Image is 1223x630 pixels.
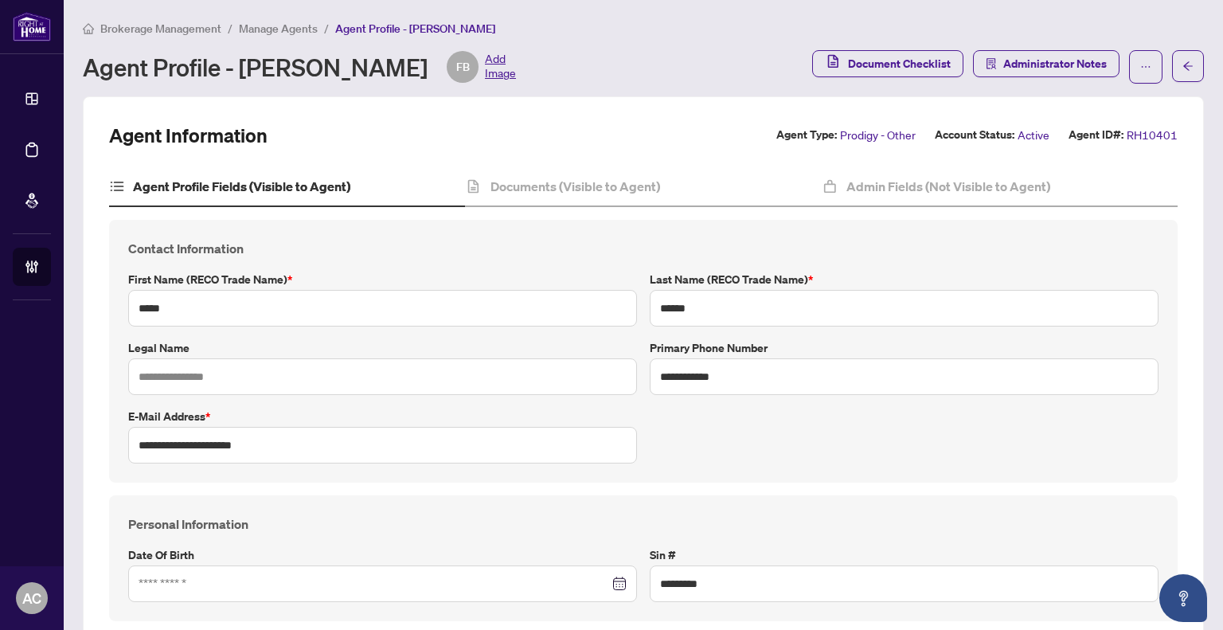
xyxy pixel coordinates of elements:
[128,515,1159,534] h4: Personal Information
[324,19,329,37] li: /
[1069,126,1123,144] label: Agent ID#:
[848,51,951,76] span: Document Checklist
[128,271,637,288] label: First Name (RECO Trade Name)
[335,22,495,36] span: Agent Profile - [PERSON_NAME]
[1140,61,1151,72] span: ellipsis
[650,271,1159,288] label: Last Name (RECO Trade Name)
[83,23,94,34] span: home
[128,239,1159,258] h4: Contact Information
[485,51,516,83] span: Add Image
[812,50,963,77] button: Document Checklist
[128,546,637,564] label: Date of Birth
[128,408,637,425] label: E-mail Address
[83,51,516,83] div: Agent Profile - [PERSON_NAME]
[776,126,837,144] label: Agent Type:
[650,339,1159,357] label: Primary Phone Number
[935,126,1014,144] label: Account Status:
[22,587,41,609] span: AC
[228,19,232,37] li: /
[973,50,1119,77] button: Administrator Notes
[109,123,268,148] h2: Agent Information
[100,22,221,36] span: Brokerage Management
[133,177,350,196] h4: Agent Profile Fields (Visible to Agent)
[1182,61,1194,72] span: arrow-left
[456,58,470,76] span: FB
[13,12,51,41] img: logo
[239,22,318,36] span: Manage Agents
[650,546,1159,564] label: Sin #
[1003,51,1107,76] span: Administrator Notes
[1127,126,1178,144] span: RH10401
[490,177,660,196] h4: Documents (Visible to Agent)
[846,177,1050,196] h4: Admin Fields (Not Visible to Agent)
[986,58,997,69] span: solution
[1159,574,1207,622] button: Open asap
[128,339,637,357] label: Legal Name
[840,126,916,144] span: Prodigy - Other
[1018,126,1049,144] span: Active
